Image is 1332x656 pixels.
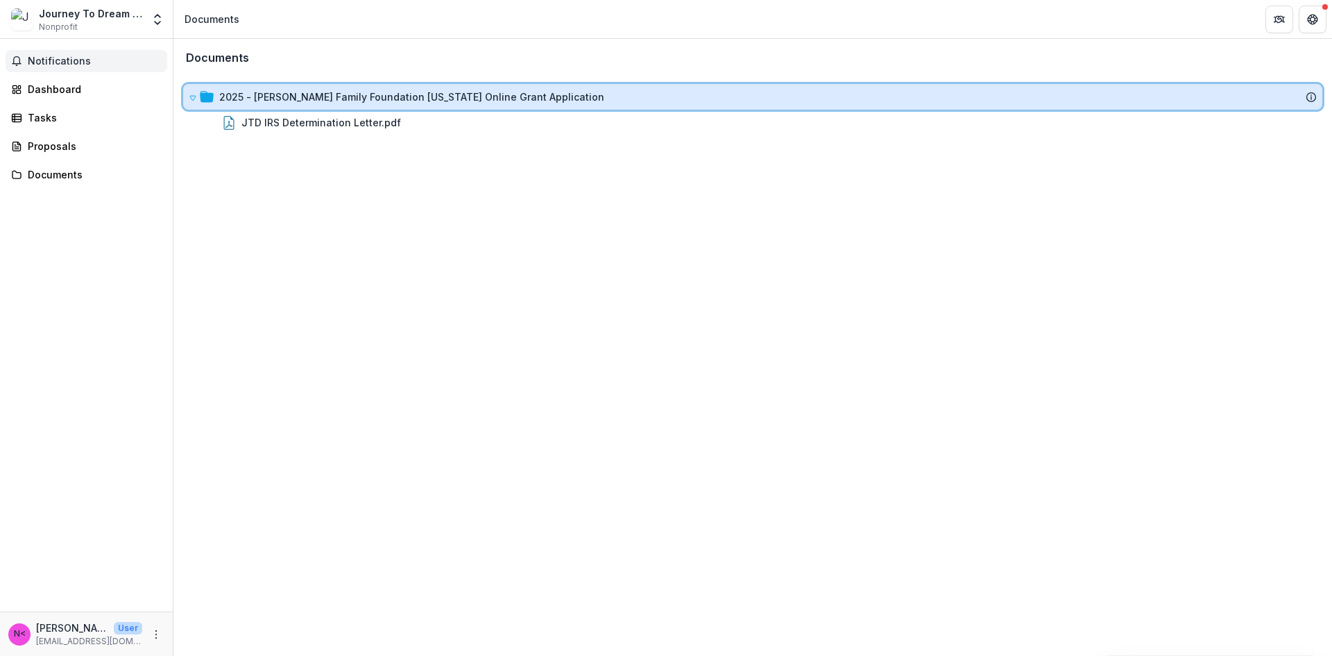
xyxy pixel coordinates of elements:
div: JTD IRS Determination Letter.pdf [183,110,1322,135]
div: 2025 - [PERSON_NAME] Family Foundation [US_STATE] Online Grant ApplicationJTD IRS Determination L... [183,84,1322,135]
div: Nesa Grider <nesa@journeytodream.org [14,630,26,639]
div: Proposals [28,139,156,153]
div: Journey To Dream Foundation [39,6,142,21]
div: Documents [28,167,156,182]
div: Tasks [28,110,156,125]
div: 2025 - [PERSON_NAME] Family Foundation [US_STATE] Online Grant Application [183,84,1322,110]
img: Journey To Dream Foundation [11,8,33,31]
span: Nonprofit [39,21,78,33]
p: [EMAIL_ADDRESS][DOMAIN_NAME] [36,635,142,648]
button: Notifications [6,50,167,72]
h3: Documents [186,51,249,65]
span: Notifications [28,56,162,67]
div: Documents [185,12,239,26]
div: JTD IRS Determination Letter.pdf [241,115,401,130]
button: Get Help [1299,6,1326,33]
nav: breadcrumb [179,9,245,29]
a: Proposals [6,135,167,158]
div: 2025 - [PERSON_NAME] Family Foundation [US_STATE] Online Grant Application [219,90,604,104]
button: Partners [1265,6,1293,33]
div: Dashboard [28,82,156,96]
button: Open entity switcher [148,6,167,33]
p: User [114,622,142,634]
a: Dashboard [6,78,167,101]
a: Tasks [6,106,167,129]
a: Documents [6,163,167,186]
button: More [148,626,164,643]
p: [PERSON_NAME] <[EMAIL_ADDRESS][DOMAIN_NAME] [36,621,108,635]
